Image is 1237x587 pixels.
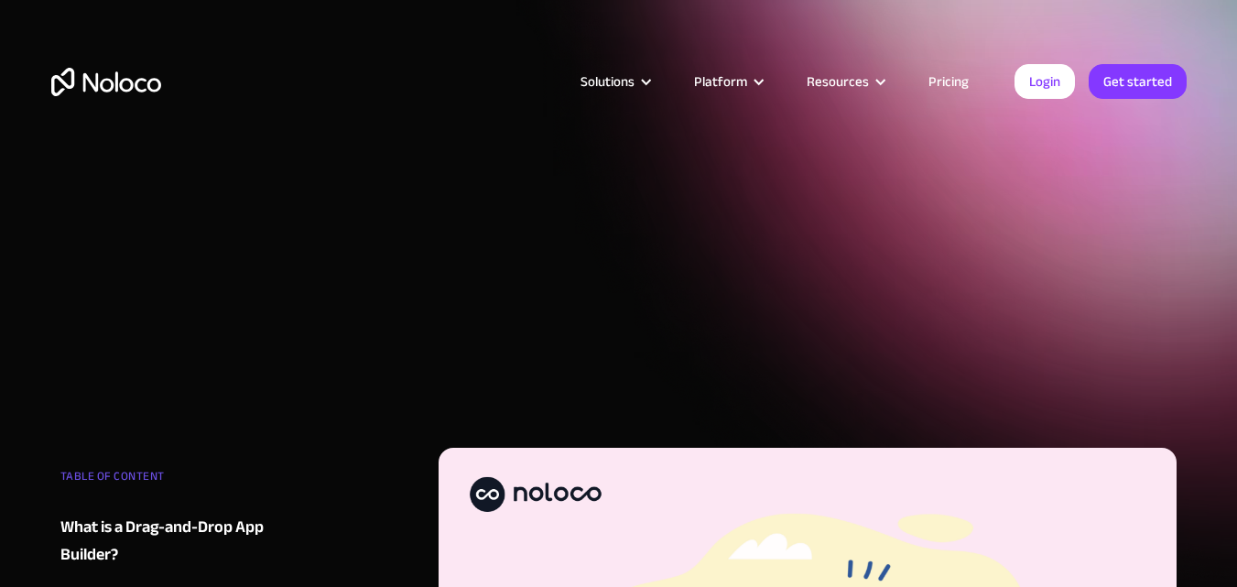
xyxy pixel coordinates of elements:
div: Solutions [558,70,671,93]
div: Resources [784,70,906,93]
div: Resources [807,70,869,93]
a: What is a Drag-and-Drop App Builder? [60,514,282,569]
div: Solutions [581,70,635,93]
a: Login [1015,64,1075,99]
div: Platform [671,70,784,93]
div: Platform [694,70,747,93]
div: TABLE OF CONTENT [60,462,282,499]
a: Pricing [906,70,992,93]
a: home [51,68,161,96]
a: Get started [1089,64,1187,99]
